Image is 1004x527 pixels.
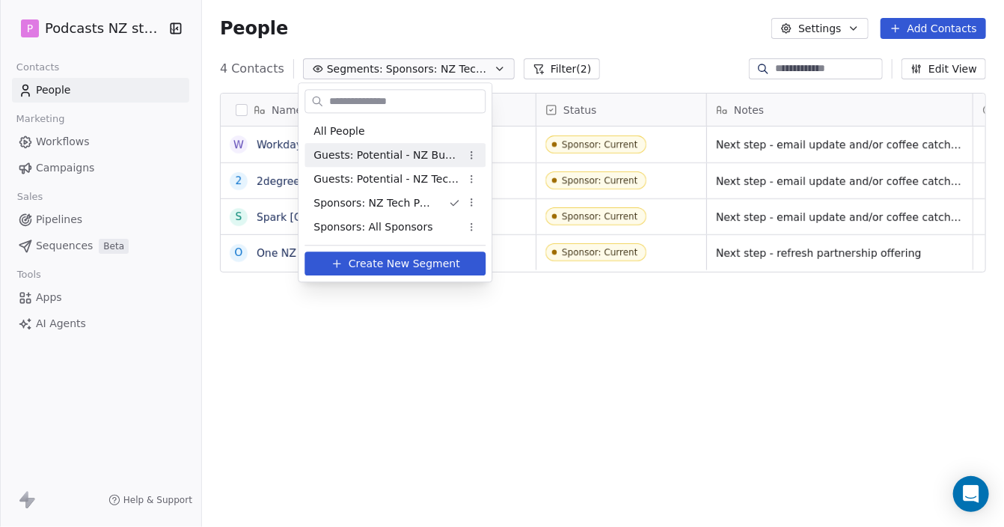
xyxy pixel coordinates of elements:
[313,195,436,211] span: Sponsors: NZ Tech Podcast - current
[313,147,460,163] span: Guests: Potential - NZ Business Podcast
[349,256,460,272] span: Create New Segment
[313,219,432,235] span: Sponsors: All Sponsors
[313,124,364,139] span: All People
[304,119,486,239] div: Suggestions
[304,252,486,275] button: Create New Segment
[313,171,460,187] span: Guests: Potential - NZ Tech Podcast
